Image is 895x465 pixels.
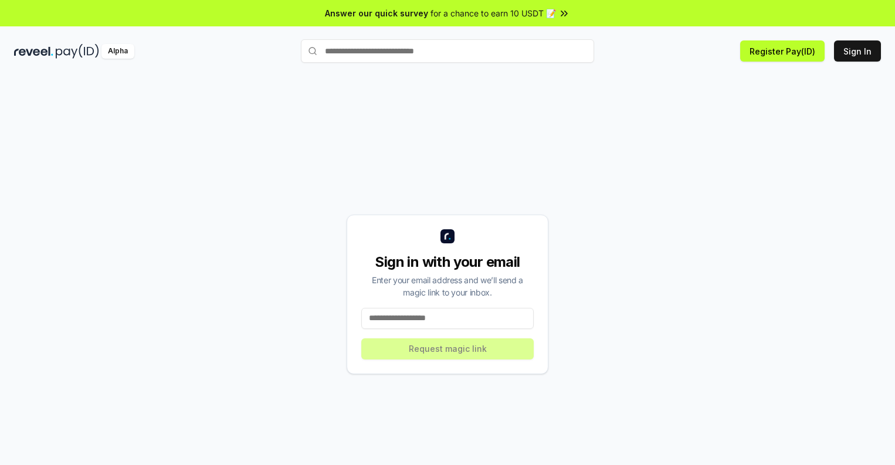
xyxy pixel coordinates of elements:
img: reveel_dark [14,44,53,59]
img: pay_id [56,44,99,59]
button: Register Pay(ID) [740,40,825,62]
span: Answer our quick survey [325,7,428,19]
span: for a chance to earn 10 USDT 📝 [430,7,556,19]
div: Sign in with your email [361,253,534,271]
button: Sign In [834,40,881,62]
div: Enter your email address and we’ll send a magic link to your inbox. [361,274,534,298]
img: logo_small [440,229,455,243]
div: Alpha [101,44,134,59]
